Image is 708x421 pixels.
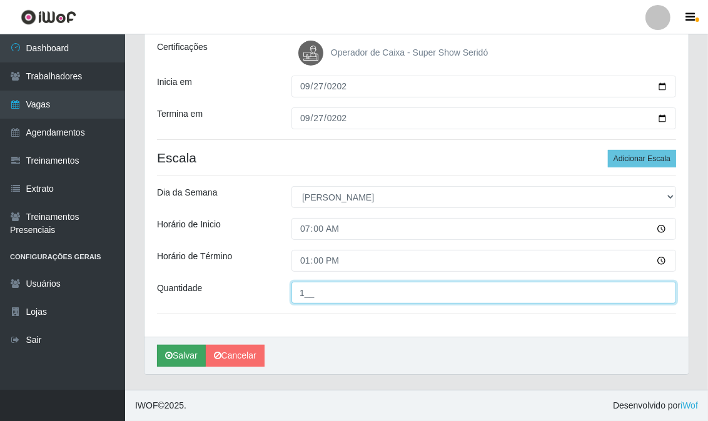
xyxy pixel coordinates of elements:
[291,107,676,129] input: 00/00/0000
[135,399,186,412] span: © 2025 .
[206,345,265,367] a: Cancelar
[157,250,232,263] label: Horário de Término
[135,400,158,410] span: IWOF
[157,345,206,367] button: Salvar
[291,250,676,272] input: 00:00
[157,218,221,231] label: Horário de Inicio
[331,47,488,57] span: Operador de Caixa - Super Show Seridó
[291,282,676,304] input: Informe a quantidade...
[21,9,76,25] img: CoreUI Logo
[157,150,676,166] h4: Escala
[157,76,192,89] label: Inicia em
[157,41,208,54] label: Certificações
[157,282,202,295] label: Quantidade
[157,107,203,121] label: Termina em
[613,399,698,412] span: Desenvolvido por
[291,218,676,240] input: 00:00
[608,150,676,167] button: Adicionar Escala
[157,186,218,199] label: Dia da Semana
[291,76,676,97] input: 00/00/0000
[680,400,698,410] a: iWof
[298,41,328,66] img: Operador de Caixa - Super Show Seridó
